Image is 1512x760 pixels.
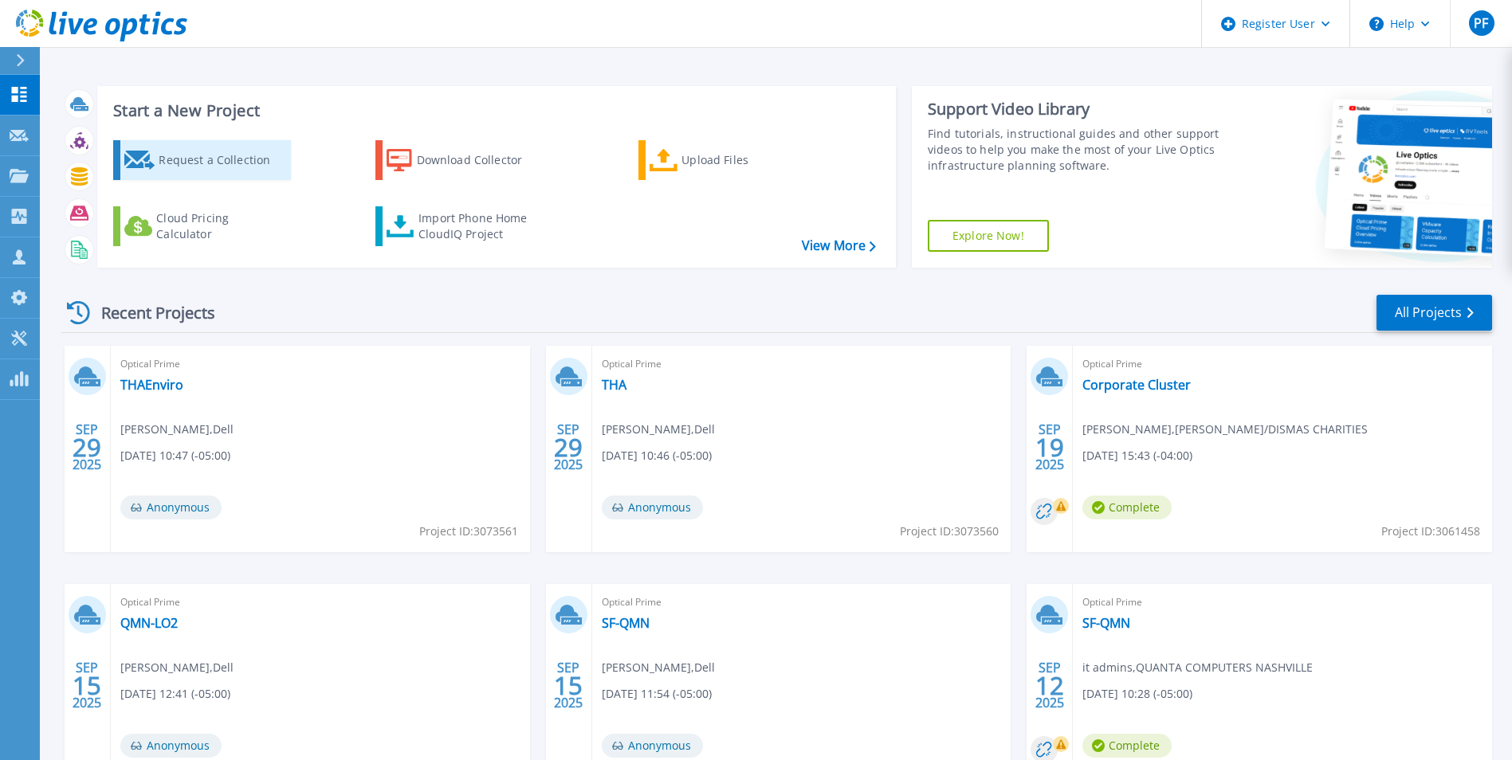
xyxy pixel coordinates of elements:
div: Find tutorials, instructional guides and other support videos to help you make the most of your L... [928,126,1223,174]
span: Project ID: 3073561 [419,523,518,540]
span: [DATE] 10:47 (-05:00) [120,447,230,464]
span: [DATE] 12:41 (-05:00) [120,685,230,703]
div: SEP 2025 [553,418,583,476]
div: SEP 2025 [1035,656,1065,715]
span: [PERSON_NAME] , [PERSON_NAME]/DISMAS CHARITIES [1082,421,1368,438]
span: Project ID: 3061458 [1381,523,1480,540]
span: Optical Prime [1082,594,1483,611]
div: Support Video Library [928,99,1223,119]
span: Anonymous [120,496,222,519]
span: [DATE] 15:43 (-04:00) [1082,447,1192,464]
a: Cloud Pricing Calculator [113,206,291,246]
div: Request a Collection [159,144,286,176]
div: Cloud Pricing Calculator [156,210,284,242]
a: Upload Files [638,140,816,180]
span: Complete [1082,496,1172,519]
a: SF-QMN [602,615,650,631]
span: 29 [554,441,583,454]
a: THA [602,377,626,393]
a: Request a Collection [113,140,291,180]
span: Complete [1082,734,1172,758]
div: SEP 2025 [553,656,583,715]
span: Project ID: 3073560 [900,523,999,540]
div: Download Collector [417,144,544,176]
a: Corporate Cluster [1082,377,1191,393]
h3: Start a New Project [113,102,875,119]
a: SF-QMN [1082,615,1130,631]
span: 12 [1035,679,1064,692]
span: Optical Prime [120,355,520,373]
span: 29 [73,441,101,454]
span: Anonymous [120,734,222,758]
span: [PERSON_NAME] , Dell [120,659,234,676]
span: [PERSON_NAME] , Dell [602,659,715,676]
span: Optical Prime [120,594,520,611]
span: [DATE] 10:46 (-05:00) [602,447,712,464]
a: QMN-LO2 [120,615,178,631]
div: Upload Files [681,144,809,176]
span: it admins , QUANTA COMPUTERS NASHVILLE [1082,659,1313,676]
a: All Projects [1377,295,1492,331]
span: Optical Prime [1082,355,1483,373]
div: SEP 2025 [1035,418,1065,476]
span: [DATE] 10:28 (-05:00) [1082,685,1192,703]
a: THAEnviro [120,377,183,393]
a: Explore Now! [928,220,1049,252]
span: [PERSON_NAME] , Dell [602,421,715,438]
div: Import Phone Home CloudIQ Project [418,210,543,242]
span: Optical Prime [602,355,1002,373]
span: [DATE] 11:54 (-05:00) [602,685,712,703]
span: Anonymous [602,496,703,519]
span: 19 [1035,441,1064,454]
span: PF [1474,17,1488,29]
div: SEP 2025 [72,656,102,715]
a: Download Collector [375,140,553,180]
div: Recent Projects [61,293,237,332]
a: View More [802,238,876,253]
span: Anonymous [602,734,703,758]
span: Optical Prime [602,594,1002,611]
span: 15 [73,679,101,692]
span: 15 [554,679,583,692]
span: [PERSON_NAME] , Dell [120,421,234,438]
div: SEP 2025 [72,418,102,476]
